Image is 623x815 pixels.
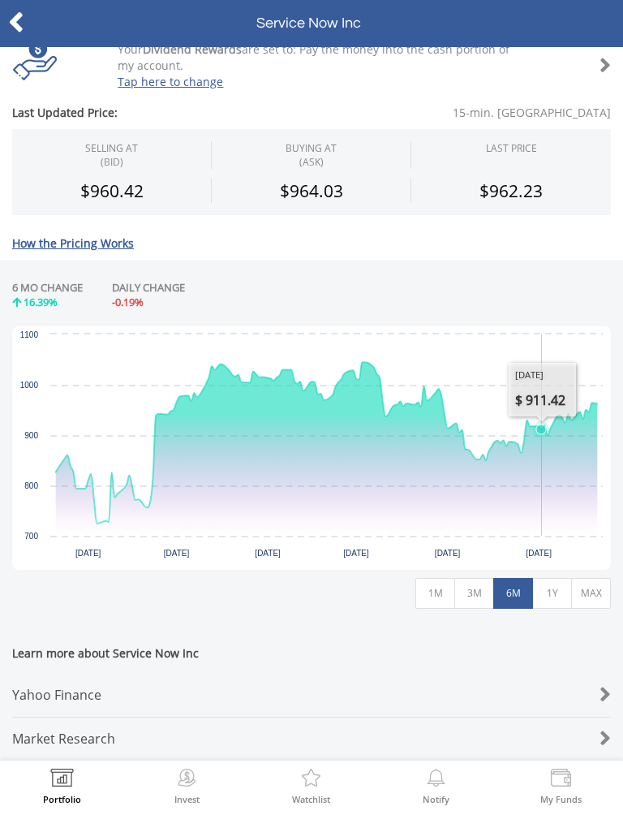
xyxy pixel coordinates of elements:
text: 700 [24,532,38,541]
span: Learn more about Service Now Inc [12,645,611,674]
a: Invest [174,769,200,804]
span: $964.03 [280,179,343,202]
div: LAST PRICE [486,141,537,155]
img: View Portfolio [49,769,75,791]
span: -0.19% [112,295,144,309]
a: Portfolio [43,769,81,804]
img: Watchlist [299,769,324,791]
img: View Funds [548,769,574,791]
button: MAX [571,578,611,609]
text: [DATE] [526,549,552,558]
div: Chart. Highcharts interactive chart. [12,326,611,570]
span: $960.42 [80,179,144,202]
text: [DATE] [255,549,281,558]
div: SELLING AT [85,141,138,169]
a: Yahoo Finance [12,674,611,718]
text: 1000 [20,381,39,390]
b: Dividend Rewards [143,41,242,57]
div: Your are set to: Pay the money into the cash portion of my account. [105,41,519,90]
div: Market Research [12,718,561,761]
a: How the Pricing Works [12,235,134,251]
label: Notify [423,795,449,804]
button: 6M [493,578,533,609]
label: Watchlist [292,795,330,804]
a: My Funds [540,769,582,804]
text: 900 [24,431,38,440]
span: BUYING AT [286,141,337,169]
a: Tap here to change [118,74,223,89]
span: Last Updated Price: [12,105,262,121]
path: Tuesday, 2 Sep 2025, 911.42. [536,425,546,434]
text: [DATE] [343,549,369,558]
text: 1100 [20,330,39,339]
a: Market Research [12,718,611,761]
span: 15-min. [GEOGRAPHIC_DATA] [262,105,612,121]
button: 1Y [532,578,572,609]
div: DAILY CHANGE [112,280,237,295]
a: Watchlist [292,769,330,804]
text: [DATE] [75,549,101,558]
button: 3M [454,578,494,609]
div: Yahoo Finance [12,674,561,717]
span: (BID) [85,155,138,169]
label: Portfolio [43,795,81,804]
img: Invest Now [174,769,200,791]
button: 1M [415,578,455,609]
text: 800 [24,481,38,490]
span: (ASK) [286,155,337,169]
div: 6 MO CHANGE [12,280,83,295]
span: $962.23 [479,179,543,202]
svg: Interactive chart [12,326,611,570]
label: Invest [174,795,200,804]
text: [DATE] [435,549,461,558]
label: My Funds [540,795,582,804]
a: Notify [423,769,449,804]
text: [DATE] [164,549,190,558]
img: View Notifications [423,769,449,791]
span: 16.39% [24,295,58,309]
